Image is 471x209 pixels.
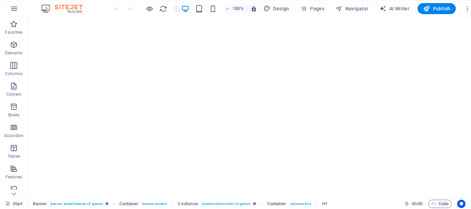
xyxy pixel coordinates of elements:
[233,4,244,13] h6: 100%
[428,200,452,208] button: Code
[145,4,153,13] button: Click here to leave preview mode and continue editing
[253,202,256,206] i: This element is a customizable preset
[412,200,422,208] span: 00 00
[50,200,103,208] span: . banner .preset-banner-v3-genius
[178,200,198,208] span: Click to select. Double-click to edit
[289,200,311,208] span: . columns-box
[322,200,328,208] span: Click to select. Double-click to edit
[457,200,465,208] button: Usercentrics
[8,154,20,159] p: Tables
[8,112,20,118] p: Boxes
[159,4,167,13] button: reload
[106,202,109,206] i: This element is a customizable preset
[6,92,21,97] p: Content
[119,200,139,208] span: Click to select. Double-click to edit
[335,5,368,12] span: Navigator
[404,200,423,208] h6: Session time
[263,5,289,12] span: Design
[201,200,251,208] span: . preset-columns-two-v2-genius
[6,200,23,208] a: Click to cancel selection. Double-click to open Pages
[159,5,167,13] i: Reload page
[33,200,47,208] span: Click to select. Double-click to edit
[431,200,449,208] span: Code
[261,3,292,14] button: Design
[40,4,91,13] img: Editor Logo
[379,5,409,12] span: AI Writer
[6,174,22,180] p: Features
[5,30,22,35] p: Favorites
[333,3,371,14] button: Navigator
[4,133,23,138] p: Accordion
[5,71,22,76] p: Columns
[222,4,247,13] button: 100%
[417,201,418,206] span: :
[298,3,327,14] button: Pages
[300,5,324,12] span: Pages
[33,200,328,208] nav: breadcrumb
[423,5,450,12] span: Publish
[267,200,287,208] span: Click to select. Double-click to edit
[251,6,257,12] i: On resize automatically adjust zoom level to fit chosen device.
[5,50,23,56] p: Elements
[418,3,456,14] button: Publish
[261,3,292,14] div: Design (Ctrl+Alt+Y)
[141,200,167,208] span: . banner-content
[377,3,412,14] button: AI Writer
